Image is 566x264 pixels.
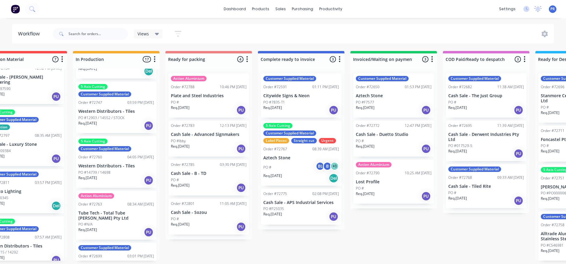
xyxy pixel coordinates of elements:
p: PO # [541,105,549,110]
div: Urgent [319,138,336,143]
div: PU [51,92,61,101]
div: 5 Axis Cutting [78,139,107,144]
p: Req. [DATE] [263,211,282,217]
div: Order #7277212:47 PM [DATE]Cash Sale - Duetto StudioPO #Req.[DATE]PU [353,121,434,157]
div: Customer Supplied MaterialOrder #7276809:33 AM [DATE]Cash Sale - Tiled RitePO #Req.[DATE]PU [446,164,526,208]
div: 08:35 AM [DATE] [35,133,62,138]
div: Action AluminiumOrder #7279010:25 AM [DATE]Lost ProfilePO #Req.[DATE]PU [353,160,434,204]
div: Action AluminiumOrder #7278810:46 PM [DATE]Plate and Steel IndustriesPO #Req.[DATE]PU [168,73,249,118]
input: Search for orders... [68,28,128,40]
span: PR [550,6,555,12]
div: Customer Supplied Material [356,76,409,81]
div: PU [514,196,523,205]
div: PU [236,222,246,232]
div: Order #7278312:13 PM [DATE]Cash Sale - Advanced SignmakersPO #IbbyReq.[DATE]PU [168,121,249,157]
div: PU [421,105,431,115]
p: Cash Sale - Derwent Industries Pty Ltd [448,132,524,142]
p: Req. [DATE] [171,105,189,110]
div: 07:57 AM [DATE] [35,235,62,240]
div: Order #72763 [78,202,102,207]
div: Customer Supplied Material [448,166,501,172]
div: PU [514,149,523,158]
div: Order #7280111:05 AM [DATE]Cash Sale - SozouPO #Req.[DATE]PU [168,199,249,235]
p: Cash Sale - Sozou [171,210,247,215]
div: Order #72591 [263,84,287,90]
div: 03:01 PM [DATE] [127,253,154,259]
div: sales [272,4,289,13]
div: 03:30 PM [DATE] [220,162,247,167]
span: Views [138,31,149,37]
div: 5 Axis Cutting [78,84,107,89]
p: PO # [448,190,456,196]
p: Req. [DATE] [356,144,374,149]
div: Order #72650 [356,84,380,90]
div: 11:39 AM [DATE] [497,123,524,128]
p: PO # [171,177,179,183]
div: Order #7278503:30 PM [DATE]Cash Sale - B - TDPO #Req.[DATE]PU [168,160,249,196]
div: Order #72790 [356,170,380,176]
a: dashboard [221,4,249,13]
p: PO #F7577 [356,100,374,105]
p: Req. [DATE] [448,196,467,201]
p: Req. [DATE] [356,191,374,196]
p: Cash Sale - APS Industrial Services [263,200,339,205]
p: Req. [DATE] [78,66,97,71]
div: 12:32 PM [DATE] [35,66,62,71]
div: PU [236,144,246,154]
p: Plate and Steel Industries [171,93,247,98]
p: PO #N/A [78,222,92,227]
div: Order #72772 [356,123,380,128]
p: Western Distributors - Tiles [78,163,154,169]
div: B [323,162,332,171]
p: Cash Sale - Duetto Studio [356,132,431,137]
div: Del [144,66,153,76]
div: Customer Supplied MaterialOrder #7259101:11 PM [DATE]Citywide Signs & NeonPO #7835-T1Req.[DATE]PU [261,73,341,118]
div: + 1 [330,162,339,171]
p: Citywide Signs & Neon [263,93,339,98]
div: products [249,4,272,13]
div: Order #72751 [541,175,564,181]
div: Order #72699 [78,253,102,259]
p: PO #Ibby [171,138,186,144]
div: Customer Supplied MaterialOrder #7265001:53 PM [DATE]Aztech StonePO #F7577Req.[DATE]PU [353,73,434,118]
div: 08:39 AM [DATE] [312,146,339,152]
div: Order #72711 [541,128,564,133]
div: productivity [316,4,345,13]
p: Aztech Stone [263,155,339,160]
div: 5 Axis CuttingCustomer Supplied MaterialOrder #7274703:59 PM [DATE]Western Distributors - TilesPO... [76,82,156,133]
div: 01:53 PM [DATE] [405,84,431,90]
p: Cash Sale - Tiled Rite [448,184,524,189]
div: 5 Axis Cutting [263,123,292,128]
p: PO #12903 / 14552 / STOCK [78,115,124,121]
div: 03:59 PM [DATE] [127,100,154,105]
div: Order #72785 [171,162,195,167]
div: 12:47 PM [DATE] [405,123,431,128]
p: PO # [541,143,549,148]
div: Order #72682 [448,84,472,90]
div: PU [144,227,153,237]
p: Cash Sale - Advanced Signmakers [171,132,247,137]
div: BL [316,162,325,171]
div: Order #72695 [448,123,472,128]
div: 02:08 PM [DATE] [312,191,339,196]
p: PO #7835-T1 [263,100,285,105]
div: Customer Supplied Material [78,146,131,151]
p: Req. [DATE] [263,173,282,178]
p: Cash Sale - B - TD [171,171,247,176]
div: 09:33 AM [DATE] [497,175,524,180]
p: Req. [DATE] [541,196,559,201]
div: PU [421,144,431,154]
p: Req. [DATE] [356,105,374,110]
div: Del [329,173,338,183]
div: PU [329,105,338,115]
div: Order #72768 [448,175,472,180]
div: 04:05 PM [DATE] [127,154,154,160]
p: PO # [448,100,456,105]
p: Req. [DATE] [448,148,467,154]
div: 11:38 AM [DATE] [497,84,524,90]
p: Req. [DATE] [541,148,559,154]
p: PO #P25035 [263,206,284,211]
div: purchasing [289,4,316,13]
p: Cash Sale - The Just Group [448,93,524,98]
p: Req. [DATE] [171,222,189,227]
